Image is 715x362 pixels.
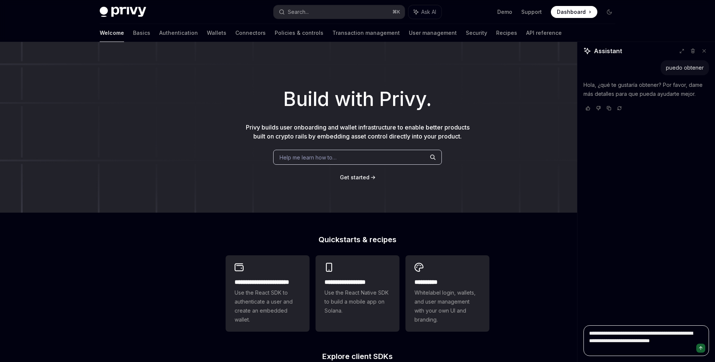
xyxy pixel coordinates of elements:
[521,8,542,16] a: Support
[557,8,586,16] span: Dashboard
[409,24,457,42] a: User management
[133,24,150,42] a: Basics
[696,344,705,353] button: Send message
[340,174,369,181] a: Get started
[405,255,489,332] a: **** *****Whitelabel login, wallets, and user management with your own UI and branding.
[583,80,709,98] p: Hola, ¿qué te gustaría obtener? Por favor, dame más detalles para que pueda ayudarte mejor.
[235,288,301,324] span: Use the React SDK to authenticate a user and create an embedded wallet.
[100,24,124,42] a: Welcome
[414,288,480,324] span: Whitelabel login, wallets, and user management with your own UI and branding.
[159,24,198,42] a: Authentication
[551,6,597,18] a: Dashboard
[332,24,400,42] a: Transaction management
[288,7,309,16] div: Search...
[496,24,517,42] a: Recipes
[466,24,487,42] a: Security
[325,288,390,315] span: Use the React Native SDK to build a mobile app on Solana.
[280,153,337,161] span: Help me learn how to…
[526,24,562,42] a: API reference
[100,7,146,17] img: dark logo
[235,24,266,42] a: Connectors
[275,24,323,42] a: Policies & controls
[497,8,512,16] a: Demo
[246,124,470,140] span: Privy builds user onboarding and wallet infrastructure to enable better products built on crypto ...
[603,6,615,18] button: Toggle dark mode
[594,46,622,55] span: Assistant
[392,9,400,15] span: ⌘ K
[207,24,226,42] a: Wallets
[12,85,703,114] h1: Build with Privy.
[316,255,399,332] a: **** **** **** ***Use the React Native SDK to build a mobile app on Solana.
[421,8,436,16] span: Ask AI
[274,5,405,19] button: Search...⌘K
[226,236,489,243] h2: Quickstarts & recipes
[666,64,704,72] div: puedo obtener
[408,5,441,19] button: Ask AI
[226,353,489,360] h2: Explore client SDKs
